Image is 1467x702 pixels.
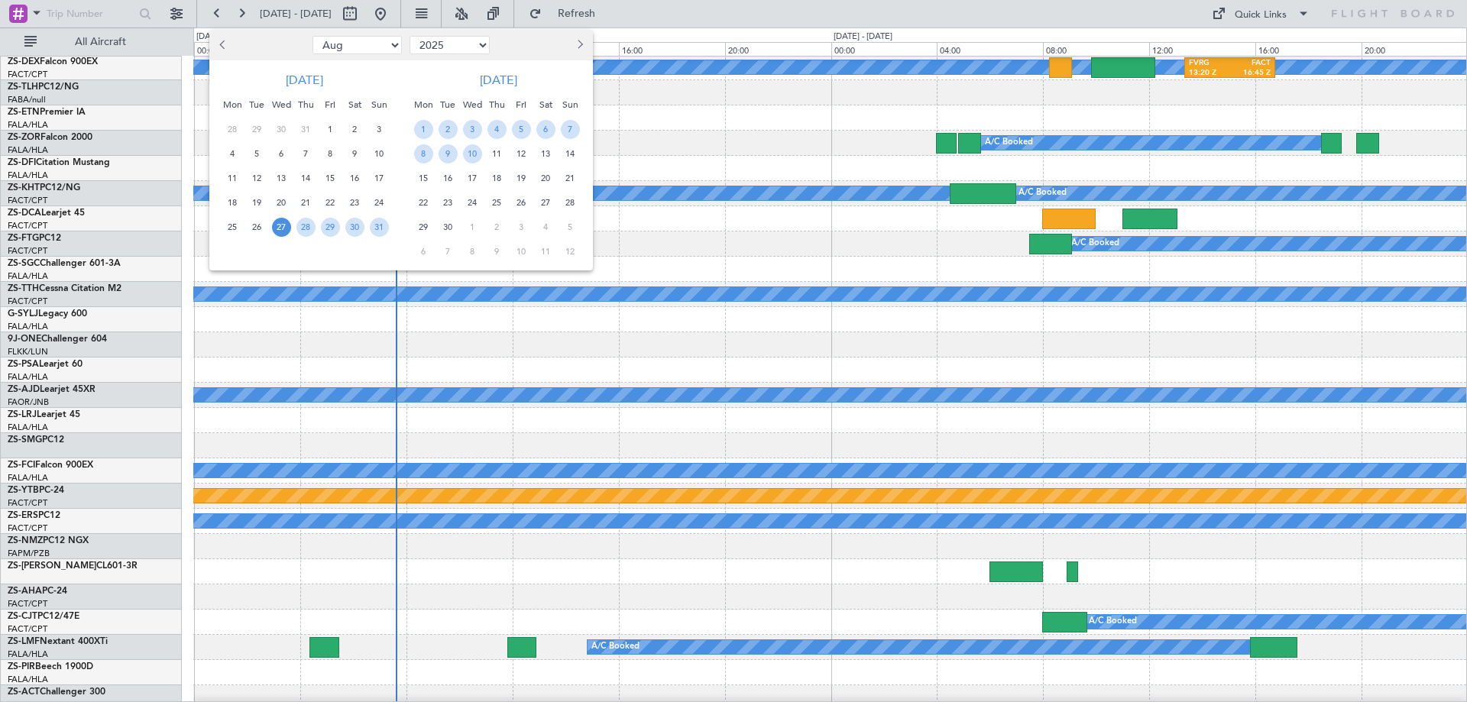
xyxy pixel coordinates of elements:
div: Fri [509,92,533,117]
div: 8-8-2025 [318,141,342,166]
span: 26 [512,193,531,212]
div: 13-9-2025 [533,141,558,166]
div: 21-8-2025 [293,190,318,215]
span: 23 [439,193,458,212]
span: 5 [561,218,580,237]
span: 21 [296,193,316,212]
div: 23-8-2025 [342,190,367,215]
span: 10 [463,144,482,163]
div: 27-8-2025 [269,215,293,239]
div: 15-9-2025 [411,166,436,190]
span: 26 [248,218,267,237]
span: 9 [439,144,458,163]
span: 28 [561,193,580,212]
span: 23 [345,193,364,212]
span: 15 [321,169,340,188]
span: 3 [512,218,531,237]
div: 22-8-2025 [318,190,342,215]
div: 7-9-2025 [558,117,582,141]
div: 7-8-2025 [293,141,318,166]
div: Thu [484,92,509,117]
div: 20-8-2025 [269,190,293,215]
div: Mon [220,92,244,117]
div: 2-9-2025 [436,117,460,141]
span: 5 [512,120,531,139]
span: 19 [248,193,267,212]
span: 20 [272,193,291,212]
span: 4 [223,144,242,163]
span: 11 [536,242,555,261]
div: 10-10-2025 [509,239,533,264]
span: 7 [296,144,316,163]
div: 31-8-2025 [367,215,391,239]
div: 26-9-2025 [509,190,533,215]
select: Select month [313,36,402,54]
div: 6-8-2025 [269,141,293,166]
div: 28-7-2025 [220,117,244,141]
div: 26-8-2025 [244,215,269,239]
span: 4 [487,120,507,139]
span: 25 [487,193,507,212]
div: 8-10-2025 [460,239,484,264]
span: 29 [321,218,340,237]
div: 29-8-2025 [318,215,342,239]
div: 31-7-2025 [293,117,318,141]
div: 4-9-2025 [484,117,509,141]
span: 17 [463,169,482,188]
span: 18 [487,169,507,188]
span: 1 [321,120,340,139]
div: 28-9-2025 [558,190,582,215]
div: 1-10-2025 [460,215,484,239]
div: 19-9-2025 [509,166,533,190]
span: 9 [345,144,364,163]
span: 13 [272,169,291,188]
div: 25-8-2025 [220,215,244,239]
div: 30-9-2025 [436,215,460,239]
div: 6-9-2025 [533,117,558,141]
div: 14-9-2025 [558,141,582,166]
span: 14 [561,144,580,163]
div: 2-8-2025 [342,117,367,141]
div: Wed [460,92,484,117]
span: 13 [536,144,555,163]
div: 25-9-2025 [484,190,509,215]
span: 6 [536,120,555,139]
div: 10-8-2025 [367,141,391,166]
div: 9-8-2025 [342,141,367,166]
div: 24-8-2025 [367,190,391,215]
div: 3-9-2025 [460,117,484,141]
span: 8 [321,144,340,163]
div: 21-9-2025 [558,166,582,190]
div: 28-8-2025 [293,215,318,239]
span: 16 [345,169,364,188]
div: 5-10-2025 [558,215,582,239]
span: 4 [536,218,555,237]
div: 22-9-2025 [411,190,436,215]
div: 12-9-2025 [509,141,533,166]
span: 19 [512,169,531,188]
span: 2 [439,120,458,139]
span: 6 [414,242,433,261]
div: 27-9-2025 [533,190,558,215]
div: 23-9-2025 [436,190,460,215]
span: 9 [487,242,507,261]
span: 1 [463,218,482,237]
div: Tue [436,92,460,117]
div: 17-9-2025 [460,166,484,190]
div: Sun [558,92,582,117]
span: 11 [487,144,507,163]
span: 2 [487,218,507,237]
div: 2-10-2025 [484,215,509,239]
div: Mon [411,92,436,117]
span: 7 [561,120,580,139]
div: 16-8-2025 [342,166,367,190]
div: Tue [244,92,269,117]
span: 29 [248,120,267,139]
div: 9-10-2025 [484,239,509,264]
span: 1 [414,120,433,139]
span: 12 [561,242,580,261]
div: 3-8-2025 [367,117,391,141]
span: 25 [223,218,242,237]
span: 30 [439,218,458,237]
div: 18-9-2025 [484,166,509,190]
